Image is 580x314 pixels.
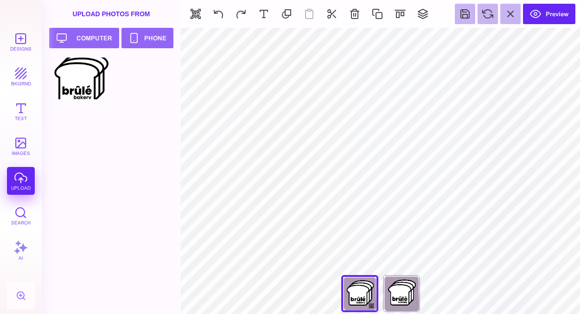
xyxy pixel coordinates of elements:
[121,28,173,48] button: Phone
[7,97,35,125] button: Text
[49,28,119,48] button: Computer
[7,63,35,90] button: bkgrnd
[7,237,35,264] button: AI
[7,132,35,160] button: images
[7,28,35,56] button: Designs
[523,4,575,24] button: Preview
[7,202,35,230] button: Search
